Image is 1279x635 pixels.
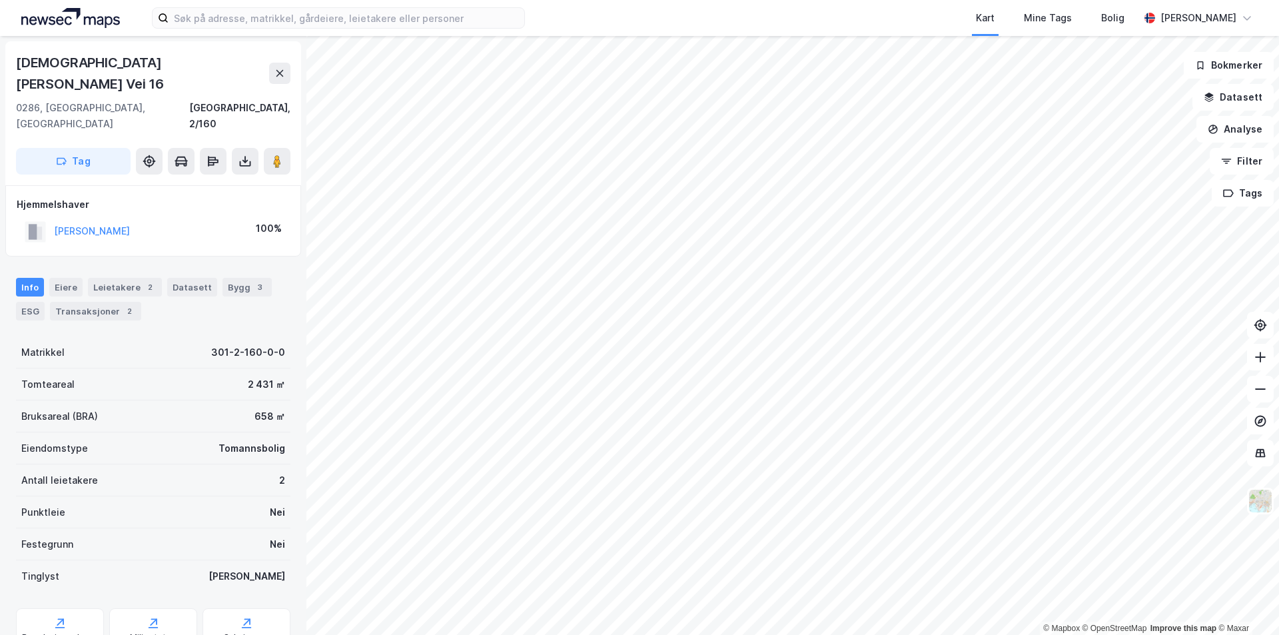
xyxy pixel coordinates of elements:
[49,278,83,297] div: Eiere
[21,472,98,488] div: Antall leietakere
[270,504,285,520] div: Nei
[17,197,290,213] div: Hjemmelshaver
[1184,52,1274,79] button: Bokmerker
[167,278,217,297] div: Datasett
[189,100,290,132] div: [GEOGRAPHIC_DATA], 2/160
[253,281,266,294] div: 3
[16,302,45,320] div: ESG
[1210,148,1274,175] button: Filter
[218,440,285,456] div: Tomannsbolig
[1024,10,1072,26] div: Mine Tags
[1082,624,1147,633] a: OpenStreetMap
[256,221,282,237] div: 100%
[254,408,285,424] div: 658 ㎡
[123,305,136,318] div: 2
[143,281,157,294] div: 2
[209,568,285,584] div: [PERSON_NAME]
[1196,116,1274,143] button: Analyse
[21,8,120,28] img: logo.a4113a55bc3d86da70a041830d287a7e.svg
[21,344,65,360] div: Matrikkel
[279,472,285,488] div: 2
[222,278,272,297] div: Bygg
[1212,180,1274,207] button: Tags
[1043,624,1080,633] a: Mapbox
[1248,488,1273,514] img: Z
[1192,84,1274,111] button: Datasett
[21,376,75,392] div: Tomteareal
[1150,624,1216,633] a: Improve this map
[16,278,44,297] div: Info
[16,100,189,132] div: 0286, [GEOGRAPHIC_DATA], [GEOGRAPHIC_DATA]
[169,8,524,28] input: Søk på adresse, matrikkel, gårdeiere, leietakere eller personer
[270,536,285,552] div: Nei
[21,568,59,584] div: Tinglyst
[50,302,141,320] div: Transaksjoner
[16,52,269,95] div: [DEMOGRAPHIC_DATA][PERSON_NAME] Vei 16
[248,376,285,392] div: 2 431 ㎡
[976,10,995,26] div: Kart
[1101,10,1124,26] div: Bolig
[88,278,162,297] div: Leietakere
[21,440,88,456] div: Eiendomstype
[1160,10,1236,26] div: [PERSON_NAME]
[211,344,285,360] div: 301-2-160-0-0
[21,408,98,424] div: Bruksareal (BRA)
[1212,571,1279,635] iframe: Chat Widget
[16,148,131,175] button: Tag
[21,504,65,520] div: Punktleie
[21,536,73,552] div: Festegrunn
